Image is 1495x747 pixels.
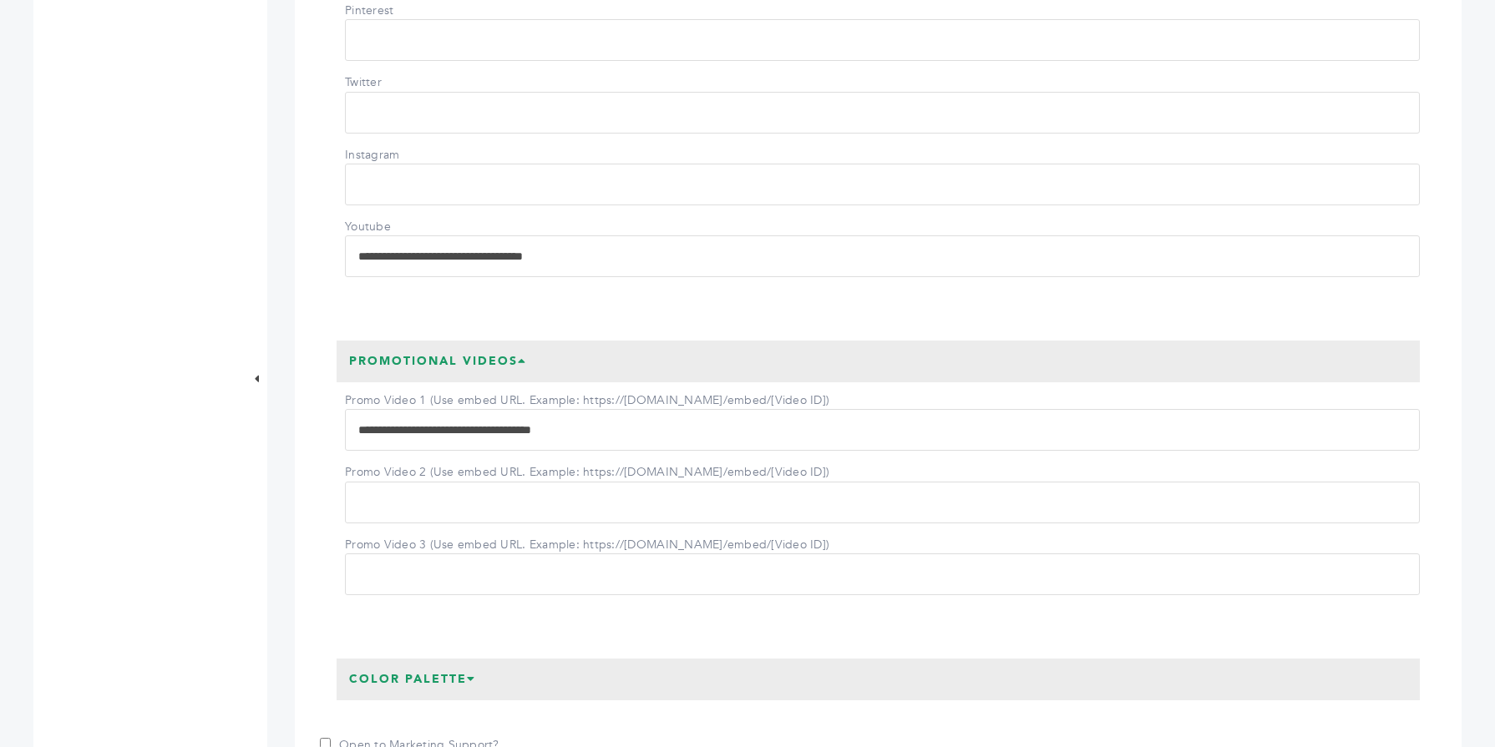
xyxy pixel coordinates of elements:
[345,219,462,235] label: Youtube
[345,74,462,91] label: Twitter
[345,392,829,409] label: Promo Video 1 (Use embed URL. Example: https://[DOMAIN_NAME]/embed/[Video ID])
[345,537,829,553] label: Promo Video 3 (Use embed URL. Example: https://[DOMAIN_NAME]/embed/[Video ID])
[345,147,462,164] label: Instagram
[337,659,489,700] h3: Color Palette
[345,464,829,481] label: Promo Video 2 (Use embed URL. Example: https://[DOMAIN_NAME]/embed/[Video ID])
[337,341,540,382] h3: Promotional Videos
[345,3,462,19] label: Pinterest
